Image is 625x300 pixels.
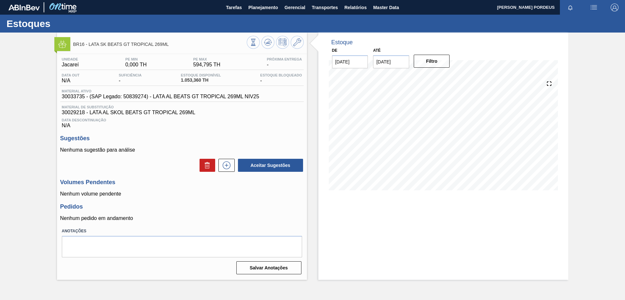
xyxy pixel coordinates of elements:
[247,36,260,49] button: Visão Geral dos Estoques
[258,73,303,84] div: -
[332,55,368,68] input: dd/mm/yyyy
[590,4,598,11] img: userActions
[60,147,304,153] p: Nenhuma sugestão para análise
[62,89,259,93] span: Material ativo
[236,261,301,274] button: Salvar Anotações
[267,57,302,61] span: Próxima Entrega
[260,73,302,77] span: Estoque Bloqueado
[181,78,221,83] span: 1.053,360 TH
[62,226,302,236] label: Anotações
[181,73,221,77] span: Estoque Disponível
[560,3,581,12] button: Notificações
[62,110,302,116] span: 30029218 - LATA AL SKOL BEATS GT TROPICAL 269ML
[265,57,304,68] div: -
[193,57,220,61] span: PE MAX
[373,48,381,53] label: Até
[117,73,143,84] div: -
[414,55,450,68] button: Filtro
[215,159,235,172] div: Nova sugestão
[312,4,338,11] span: Transportes
[73,42,247,47] span: BR16 - LATA SK BEATS GT TROPICAL 269ML
[58,40,66,48] img: Ícone
[62,118,302,122] span: Data Descontinuação
[261,36,274,49] button: Atualizar Gráfico
[60,191,304,197] p: Nenhum volume pendente
[344,4,367,11] span: Relatórios
[7,20,122,27] h1: Estoques
[248,4,278,11] span: Planejamento
[291,36,304,49] button: Ir ao Master Data / Geral
[62,62,79,68] span: Jacareí
[238,159,303,172] button: Aceitar Sugestões
[62,57,79,61] span: Unidade
[373,55,409,68] input: dd/mm/yyyy
[60,135,304,142] h3: Sugestões
[60,73,81,84] div: N/A
[235,158,304,172] div: Aceitar Sugestões
[60,215,304,221] p: Nenhum pedido em andamento
[332,48,338,53] label: De
[611,4,618,11] img: Logout
[62,105,302,109] span: Material de Substituição
[60,116,304,129] div: N/A
[8,5,40,10] img: TNhmsLtSVTkK8tSr43FrP2fwEKptu5GPRR3wAAAABJRU5ErkJggg==
[226,4,242,11] span: Tarefas
[196,159,215,172] div: Excluir Sugestões
[276,36,289,49] button: Programar Estoque
[331,39,353,46] div: Estoque
[193,62,220,68] span: 594,795 TH
[125,57,147,61] span: PE MIN
[119,73,142,77] span: Suficiência
[285,4,305,11] span: Gerencial
[373,4,399,11] span: Master Data
[60,203,304,210] h3: Pedidos
[62,94,259,100] span: 30033735 - (SAP Legado: 50839274) - LATA AL BEATS GT TROPICAL 269ML NIV25
[60,179,304,186] h3: Volumes Pendentes
[62,73,80,77] span: Data out
[125,62,147,68] span: 0,000 TH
